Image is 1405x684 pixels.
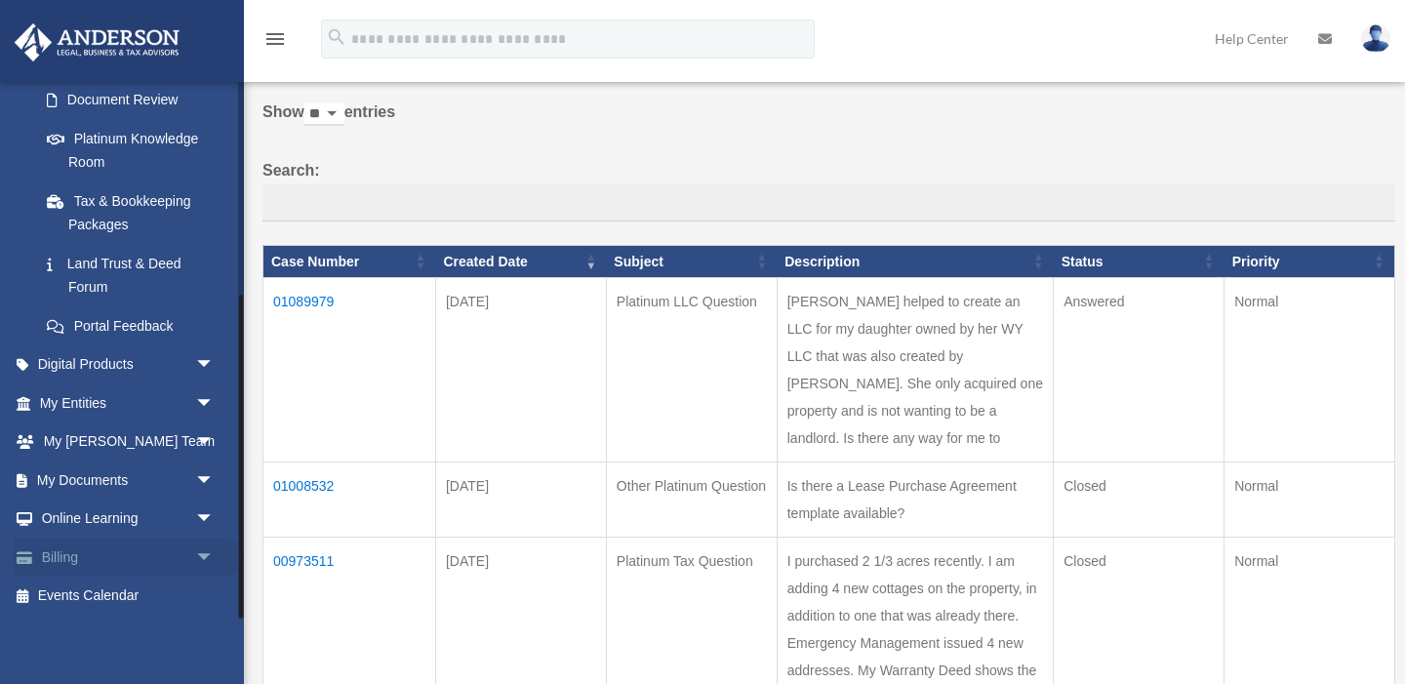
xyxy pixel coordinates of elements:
[27,181,234,244] a: Tax & Bookkeeping Packages
[606,463,777,538] td: Other Platinum Question
[195,500,234,540] span: arrow_drop_down
[195,383,234,423] span: arrow_drop_down
[195,345,234,385] span: arrow_drop_down
[1054,245,1224,278] th: Status: activate to sort column ascending
[14,461,244,500] a: My Documentsarrow_drop_down
[326,26,347,48] i: search
[263,34,287,51] a: menu
[263,245,436,278] th: Case Number: activate to sort column ascending
[262,99,1395,145] label: Show entries
[606,278,777,463] td: Platinum LLC Question
[27,306,234,345] a: Portal Feedback
[14,422,244,462] a: My [PERSON_NAME] Teamarrow_drop_down
[1361,24,1390,53] img: User Pic
[14,345,244,384] a: Digital Productsarrow_drop_down
[304,103,344,126] select: Showentries
[195,422,234,463] span: arrow_drop_down
[27,244,234,306] a: Land Trust & Deed Forum
[9,23,185,61] img: Anderson Advisors Platinum Portal
[27,119,234,181] a: Platinum Knowledge Room
[195,461,234,501] span: arrow_drop_down
[1224,463,1395,538] td: Normal
[777,463,1054,538] td: Is there a Lease Purchase Agreement template available?
[263,278,436,463] td: 01089979
[262,157,1395,221] label: Search:
[14,577,244,616] a: Events Calendar
[27,81,234,120] a: Document Review
[435,463,606,538] td: [DATE]
[606,245,777,278] th: Subject: activate to sort column ascending
[1054,278,1224,463] td: Answered
[14,538,244,577] a: Billingarrow_drop_down
[263,27,287,51] i: menu
[262,184,1395,221] input: Search:
[14,383,244,422] a: My Entitiesarrow_drop_down
[1224,245,1395,278] th: Priority: activate to sort column ascending
[777,245,1054,278] th: Description: activate to sort column ascending
[14,500,244,539] a: Online Learningarrow_drop_down
[263,463,436,538] td: 01008532
[1054,463,1224,538] td: Closed
[777,278,1054,463] td: [PERSON_NAME] helped to create an LLC for my daughter owned by her WY LLC that was also created b...
[1224,278,1395,463] td: Normal
[195,538,234,578] span: arrow_drop_down
[435,278,606,463] td: [DATE]
[435,245,606,278] th: Created Date: activate to sort column ascending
